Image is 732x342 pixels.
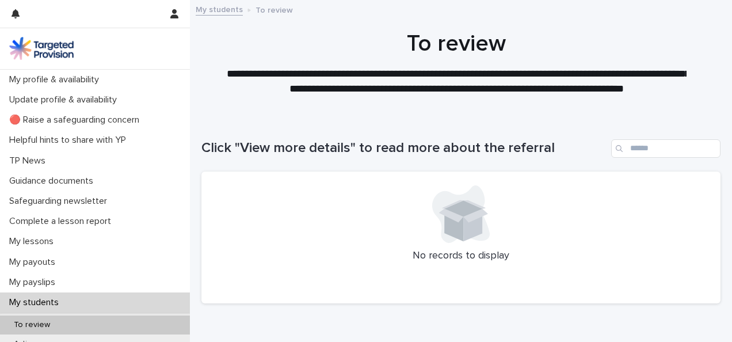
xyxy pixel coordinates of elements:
[5,196,116,207] p: Safeguarding newsletter
[5,257,64,268] p: My payouts
[5,176,102,187] p: Guidance documents
[5,135,135,146] p: Helpful hints to share with YP
[215,250,707,263] p: No records to display
[611,139,720,158] input: Search
[5,155,55,166] p: TP News
[5,74,108,85] p: My profile & availability
[256,3,293,16] p: To review
[201,140,607,157] h1: Click "View more details" to read more about the referral
[5,216,120,227] p: Complete a lesson report
[196,2,243,16] a: My students
[5,94,126,105] p: Update profile & availability
[5,236,63,247] p: My lessons
[9,37,74,60] img: M5nRWzHhSzIhMunXDL62
[5,297,68,308] p: My students
[5,277,64,288] p: My payslips
[201,30,712,58] h1: To review
[5,115,148,126] p: 🔴 Raise a safeguarding concern
[5,320,59,330] p: To review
